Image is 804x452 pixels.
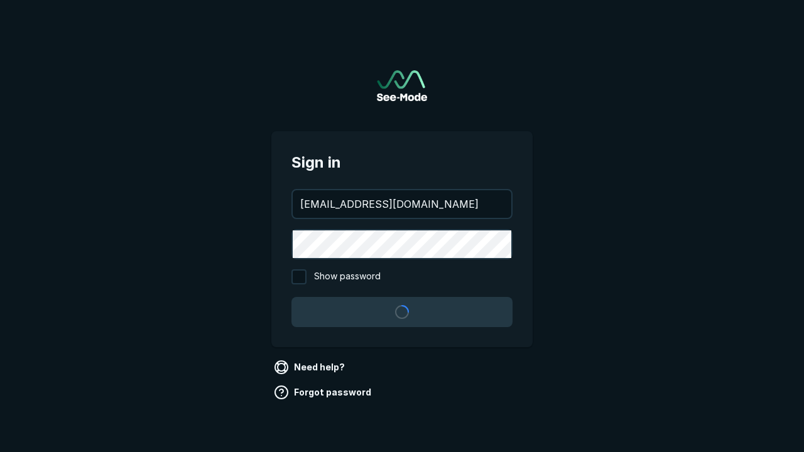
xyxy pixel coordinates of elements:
span: Show password [314,269,381,284]
a: Go to sign in [377,70,427,101]
input: your@email.com [293,190,511,218]
a: Forgot password [271,382,376,402]
img: See-Mode Logo [377,70,427,101]
span: Sign in [291,151,513,174]
a: Need help? [271,357,350,377]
